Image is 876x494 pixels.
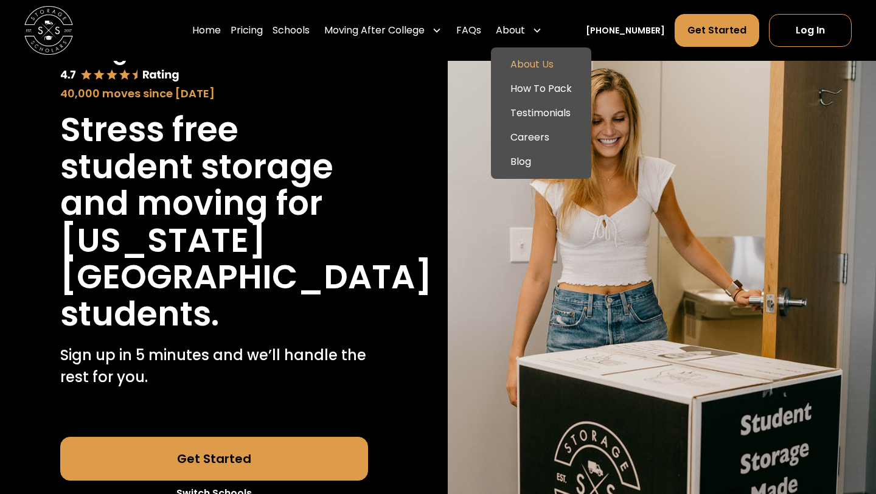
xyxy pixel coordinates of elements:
a: Home [192,13,221,47]
a: Get Started [675,14,759,47]
div: About [491,13,547,47]
div: 40,000 moves since [DATE] [60,85,369,102]
h1: Stress free student storage and moving for [60,111,369,222]
h1: students. [60,296,219,333]
a: Schools [273,13,310,47]
a: About Us [496,52,586,77]
a: How To Pack [496,77,586,101]
a: Careers [496,125,586,150]
a: Pricing [231,13,263,47]
img: Storage Scholars main logo [24,6,73,55]
nav: About [491,47,591,179]
a: Log In [769,14,852,47]
div: Moving After College [319,13,447,47]
h1: [US_STATE][GEOGRAPHIC_DATA] [60,222,432,296]
div: Moving After College [324,23,425,38]
a: Get Started [60,437,369,481]
a: [PHONE_NUMBER] [586,24,665,37]
a: Testimonials [496,101,586,125]
a: FAQs [456,13,481,47]
div: About [496,23,525,38]
a: Blog [496,150,586,174]
p: Sign up in 5 minutes and we’ll handle the rest for you. [60,344,369,388]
